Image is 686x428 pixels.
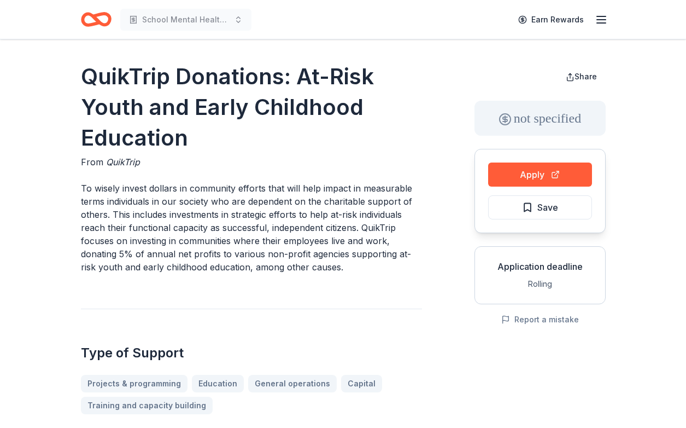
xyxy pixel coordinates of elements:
span: Share [574,72,597,81]
div: From [81,155,422,169]
a: Capital [341,375,382,392]
a: Home [81,7,112,32]
a: Projects & programming [81,375,187,392]
button: Save [488,195,592,219]
button: School Mental Health Services [120,9,251,31]
a: Education [192,375,244,392]
button: Share [557,66,606,88]
div: not specified [474,101,606,136]
span: QuikTrip [106,157,140,167]
h1: QuikTrip Donations: At-Risk Youth and Early Childhood Education [81,61,422,153]
span: School Mental Health Services [142,13,230,26]
div: Rolling [484,277,596,291]
button: Report a mistake [501,313,579,326]
div: Application deadline [484,260,596,273]
h2: Type of Support [81,344,422,362]
span: Save [537,200,558,215]
button: Apply [488,163,592,187]
a: Training and capacity building [81,397,213,414]
a: General operations [248,375,337,392]
p: To wisely invest dollars in community efforts that will help impact in measurable terms individua... [81,182,422,274]
a: Earn Rewards [512,10,590,30]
